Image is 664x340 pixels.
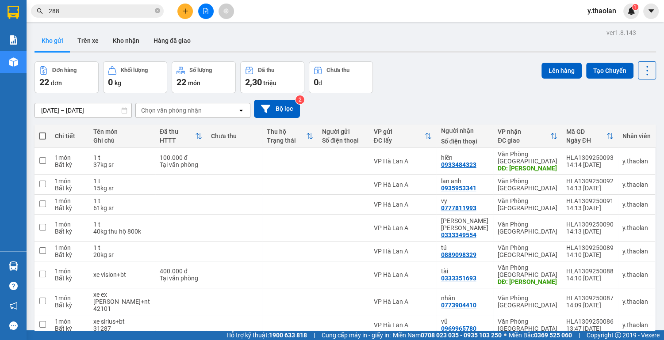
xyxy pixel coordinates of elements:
[182,8,188,14] span: plus
[566,295,614,302] div: HLA1309250087
[55,185,84,192] div: Bất kỳ
[393,330,502,340] span: Miền Nam
[441,295,488,302] div: nhân
[373,271,432,278] div: VP Hà Lan A
[226,330,307,340] span: Hỗ trợ kỹ thuật:
[566,318,614,325] div: HLA1309250086
[566,325,614,332] div: 13:47 [DATE]
[319,79,322,87] span: đ
[615,332,621,338] span: copyright
[55,154,84,161] div: 1 món
[93,251,151,258] div: 20kg sr
[93,128,151,135] div: Tên món
[9,282,18,290] span: question-circle
[263,79,276,87] span: triệu
[322,137,365,144] div: Số điện thoại
[254,100,300,118] button: Bộ lọc
[9,261,18,271] img: warehouse-icon
[106,30,146,51] button: Kho nhận
[441,197,488,204] div: vy
[498,221,557,235] div: Văn Phòng [GEOGRAPHIC_DATA]
[441,154,488,161] div: hiền
[93,137,151,144] div: Ghi chú
[373,201,432,208] div: VP Hà Lan A
[35,30,70,51] button: Kho gửi
[566,128,606,135] div: Mã GD
[160,275,202,282] div: Tại văn phòng
[441,302,476,309] div: 0773904410
[498,151,557,165] div: Văn Phòng [GEOGRAPHIC_DATA]
[441,251,476,258] div: 0889098329
[55,268,84,275] div: 1 món
[441,268,488,275] div: tài
[160,137,195,144] div: HTTT
[541,63,582,79] button: Lên hàng
[441,275,476,282] div: 0333351693
[108,77,113,87] span: 0
[622,181,651,188] div: y.thaolan
[373,321,432,329] div: VP Hà Lan A
[37,8,43,14] span: search
[155,7,160,15] span: close-circle
[498,295,557,309] div: Văn Phòng [GEOGRAPHIC_DATA]
[160,154,202,161] div: 100.000 đ
[8,6,19,19] img: logo-vxr
[441,127,488,134] div: Người nhận
[632,4,638,10] sup: 1
[223,8,229,14] span: aim
[55,197,84,204] div: 1 món
[9,321,18,330] span: message
[498,197,557,212] div: Văn Phòng [GEOGRAPHIC_DATA]
[633,4,637,10] span: 1
[51,79,62,87] span: đơn
[141,106,202,115] div: Chọn văn phòng nhận
[622,271,651,278] div: y.thaolan
[55,244,84,251] div: 1 món
[566,161,614,168] div: 14:14 [DATE]
[373,128,425,135] div: VP gửi
[369,125,436,148] th: Toggle SortBy
[566,185,614,192] div: 14:13 [DATE]
[441,161,476,168] div: 0933484323
[93,228,151,235] div: 40kg thu hộ 800k
[441,231,476,238] div: 0333349554
[155,8,160,13] span: close-circle
[314,330,315,340] span: |
[566,221,614,228] div: HLA1309250090
[373,137,425,144] div: ĐC lấy
[421,332,502,339] strong: 0708 023 035 - 0935 103 250
[198,4,214,19] button: file-add
[55,295,84,302] div: 1 món
[373,181,432,188] div: VP Hà Lan A
[146,30,198,51] button: Hàng đã giao
[441,185,476,192] div: 0935953341
[498,244,557,258] div: Văn Phòng [GEOGRAPHIC_DATA]
[373,224,432,231] div: VP Hà Lan A
[55,318,84,325] div: 1 món
[93,271,151,278] div: xe vision+bt
[267,137,306,144] div: Trạng thái
[566,244,614,251] div: HLA1309250089
[498,128,550,135] div: VP nhận
[566,228,614,235] div: 14:13 [DATE]
[160,161,202,168] div: Tại văn phòng
[267,128,306,135] div: Thu hộ
[269,332,307,339] strong: 1900 633 818
[622,298,651,305] div: y.thaolan
[534,332,572,339] strong: 0369 525 060
[441,138,488,145] div: Số điện thoại
[373,248,432,255] div: VP Hà Lan A
[93,244,151,251] div: 1 t
[93,318,151,325] div: xe sirius+bt
[172,61,236,93] button: Số lượng22món
[93,291,151,305] div: xe ex vàng+nt
[55,228,84,235] div: Bất kỳ
[93,154,151,161] div: 1 t
[586,63,633,79] button: Tạo Chuyến
[93,204,151,212] div: 61kg sr
[627,7,635,15] img: icon-new-feature
[622,248,651,255] div: y.thaolan
[211,132,257,140] div: Chưa thu
[498,318,557,332] div: Văn Phòng [GEOGRAPHIC_DATA]
[93,161,151,168] div: 37kg sr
